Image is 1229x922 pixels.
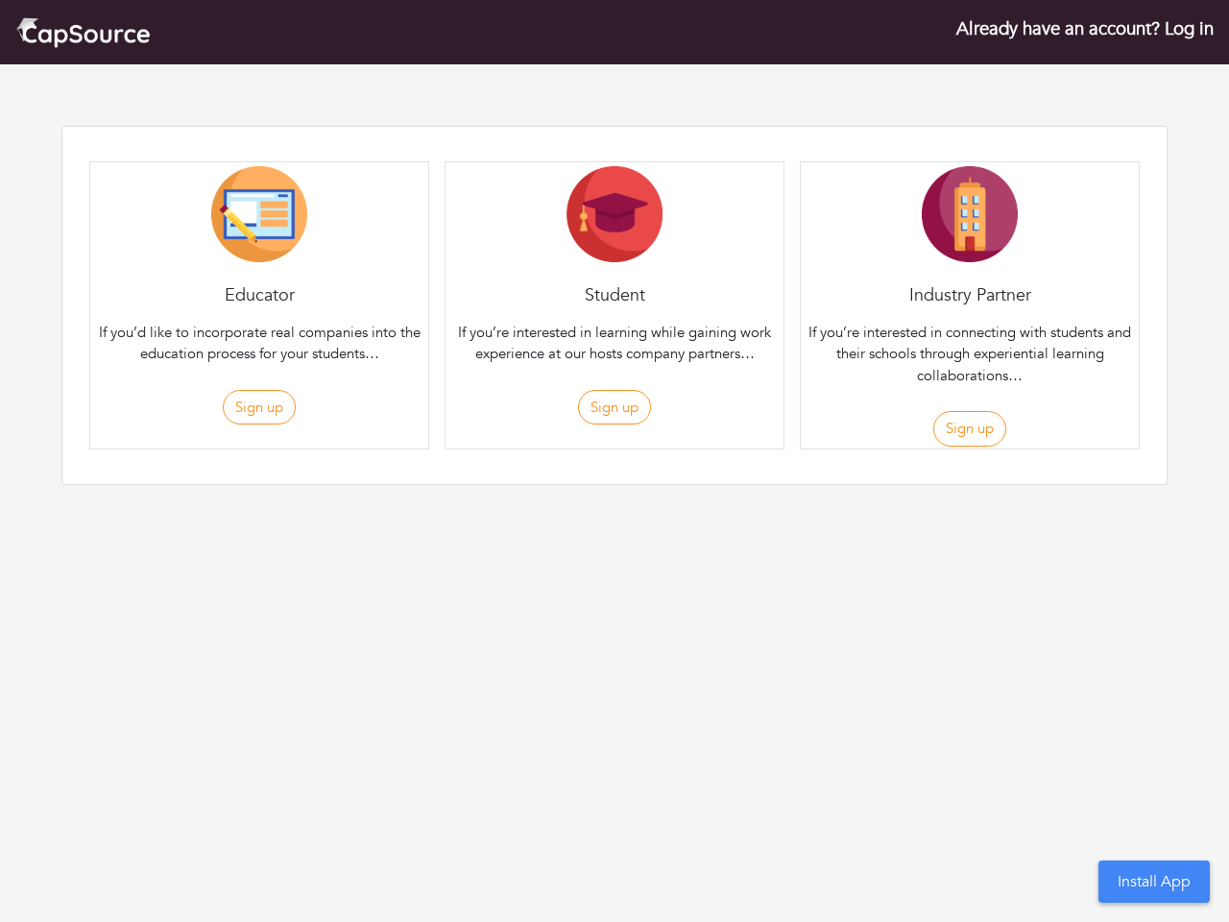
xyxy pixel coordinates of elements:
[956,16,1214,41] a: Already have an account? Log in
[922,166,1018,262] img: Company-Icon-7f8a26afd1715722aa5ae9dc11300c11ceeb4d32eda0db0d61c21d11b95ecac6.png
[94,322,424,365] p: If you’d like to incorporate real companies into the education process for your students…
[15,15,151,49] img: cap_logo.png
[933,411,1006,447] button: Sign up
[566,166,663,262] img: Student-Icon-6b6867cbad302adf8029cb3ecf392088beec6a544309a027beb5b4b4576828a8.png
[1098,861,1210,903] button: Install App
[446,285,783,306] h4: Student
[805,322,1135,387] p: If you’re interested in connecting with students and their schools through experiential learning ...
[223,390,296,425] button: Sign up
[449,322,780,365] p: If you’re interested in learning while gaining work experience at our hosts company partners…
[801,285,1139,306] h4: Industry Partner
[211,166,307,262] img: Educator-Icon-31d5a1e457ca3f5474c6b92ab10a5d5101c9f8fbafba7b88091835f1a8db102f.png
[578,390,651,425] button: Sign up
[90,285,428,306] h4: Educator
